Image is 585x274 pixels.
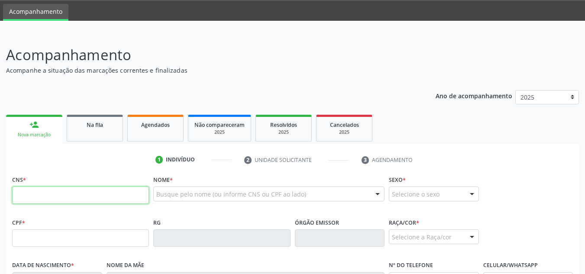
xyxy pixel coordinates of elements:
span: Cancelados [330,121,359,129]
div: 2025 [323,129,366,135]
div: Indivíduo [166,156,195,164]
label: Órgão emissor [295,216,339,229]
label: Celular/WhatsApp [483,259,538,272]
label: Nome [153,173,173,187]
span: Busque pelo nome (ou informe CNS ou CPF ao lado) [156,190,306,199]
p: Acompanhe a situação das marcações correntes e finalizadas [6,66,407,75]
label: Sexo [389,173,406,187]
div: 2025 [262,129,305,135]
div: Nova marcação [12,132,56,138]
label: CPF [12,216,25,229]
div: 2025 [194,129,245,135]
p: Acompanhamento [6,44,407,66]
label: Raça/cor [389,216,419,229]
span: Selecione a Raça/cor [392,232,452,242]
span: Não compareceram [194,121,245,129]
span: Resolvidos [270,121,297,129]
span: Selecione o sexo [392,190,440,199]
label: Nome da mãe [107,259,144,272]
label: Data de nascimento [12,259,74,272]
div: person_add [29,120,39,129]
span: Agendados [141,121,170,129]
span: Na fila [87,121,103,129]
a: Acompanhamento [3,4,68,21]
p: Ano de acompanhamento [436,90,512,101]
label: RG [153,216,161,229]
div: 1 [155,156,163,164]
label: Nº do Telefone [389,259,433,272]
label: CNS [12,173,26,187]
